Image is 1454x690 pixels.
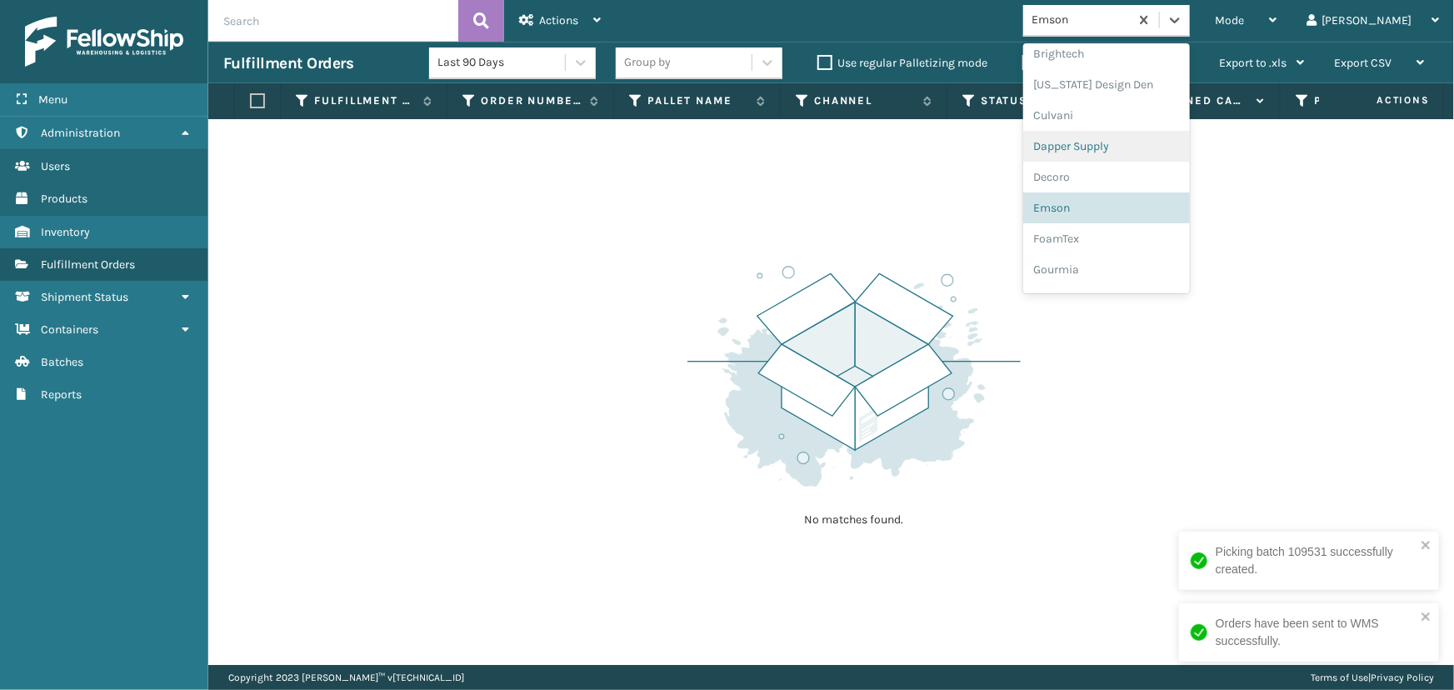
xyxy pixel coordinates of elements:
button: close [1421,610,1432,626]
div: Orders have been sent to WMS successfully. [1216,615,1416,650]
span: Inventory [41,225,90,239]
span: Mode [1215,13,1244,27]
span: Export to .xls [1219,56,1287,70]
span: Administration [41,126,120,140]
div: Picking batch 109531 successfully created. [1216,543,1416,578]
div: Dapper Supply [1023,131,1190,162]
span: Shipment Status [41,290,128,304]
div: Group by [624,54,671,72]
label: Product SKU [1314,93,1415,108]
div: Gourmia [1023,254,1190,285]
span: Actions [1324,87,1440,114]
div: Intruder organization [1023,285,1190,316]
div: FoamTex [1023,223,1190,254]
span: Menu [38,92,67,107]
label: Channel [814,93,915,108]
div: Brightech [1023,38,1190,69]
label: Orders to be shipped [DATE] [1022,56,1184,70]
label: Status [981,93,1082,108]
span: Products [41,192,87,206]
label: Fulfillment Order Id [314,93,415,108]
span: Users [41,159,70,173]
label: Assigned Carrier Service [1147,93,1248,108]
label: Order Number [481,93,582,108]
span: Containers [41,322,98,337]
div: Decoro [1023,162,1190,192]
span: Actions [539,13,578,27]
span: Batches [41,355,83,369]
div: Emson [1032,12,1131,29]
label: Use regular Palletizing mode [817,56,987,70]
button: close [1421,538,1432,554]
h3: Fulfillment Orders [223,53,353,73]
img: logo [25,17,183,67]
label: Pallet Name [647,93,748,108]
div: Emson [1023,192,1190,223]
span: Export CSV [1334,56,1392,70]
span: Fulfillment Orders [41,257,135,272]
span: Reports [41,387,82,402]
div: Culvani [1023,100,1190,131]
div: Last 90 Days [437,54,567,72]
p: Copyright 2023 [PERSON_NAME]™ v [TECHNICAL_ID] [228,665,464,690]
div: [US_STATE] Design Den [1023,69,1190,100]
